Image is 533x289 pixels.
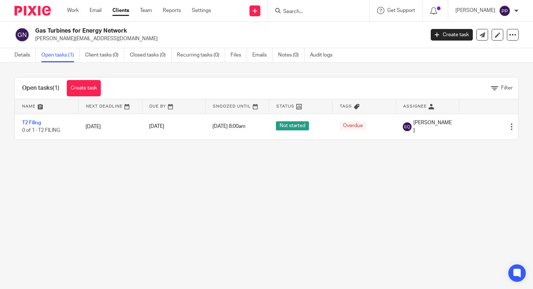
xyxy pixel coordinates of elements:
span: Status [276,104,294,108]
span: Get Support [387,8,415,13]
a: Recurring tasks (0) [177,48,225,62]
img: Pixie [15,6,51,16]
a: Settings [192,7,211,14]
img: svg%3E [15,27,30,42]
a: Notes (0) [278,48,305,62]
a: Clients [112,7,129,14]
a: Client tasks (0) [85,48,124,62]
span: (1) [53,85,59,91]
img: svg%3E [499,5,511,17]
a: Create task [431,29,473,41]
td: [DATE] [78,114,142,139]
a: Reports [163,7,181,14]
span: [DATE] 8:00am [212,124,245,129]
span: Tags [340,104,352,108]
h2: Gas Turbines for Energy Network [35,27,343,35]
a: Emails [252,48,273,62]
a: Email [90,7,102,14]
p: [PERSON_NAME] [455,7,495,14]
a: Open tasks (1) [41,48,80,62]
span: 0 of 1 · T2 FILING [22,128,60,133]
a: Audit logs [310,48,338,62]
span: [DATE] [149,124,164,129]
input: Search [282,9,348,15]
span: [PERSON_NAME] [413,119,452,134]
a: Create task [67,80,101,96]
a: Details [15,48,36,62]
a: Files [231,48,247,62]
h1: Open tasks [22,84,59,92]
span: Filter [501,85,513,91]
a: Team [140,7,152,14]
span: Not started [276,121,309,130]
a: Work [67,7,79,14]
p: [PERSON_NAME][EMAIL_ADDRESS][DOMAIN_NAME] [35,35,420,42]
a: Closed tasks (0) [130,48,172,62]
img: svg%3E [403,122,412,131]
span: Overdue [339,121,367,130]
span: Snoozed Until [213,104,251,108]
a: T2 Filing [22,120,41,125]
